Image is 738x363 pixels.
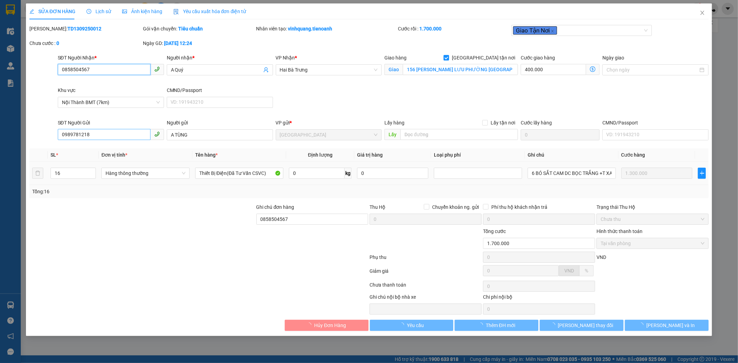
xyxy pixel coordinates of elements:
[486,322,515,329] span: Thêm ĐH mới
[521,55,555,60] label: Cước giao hàng
[86,9,91,14] span: clock-circle
[596,203,709,211] div: Trạng thái Thu Hộ
[143,25,255,32] div: Gói vận chuyển:
[285,320,368,331] button: Hủy Đơn Hàng
[29,9,75,14] span: SỬA ĐƠN HÀNG
[407,322,424,329] span: Yêu cầu
[369,267,483,279] div: Giảm giá
[173,9,179,15] img: icon
[370,204,385,210] span: Thu Hộ
[308,152,332,158] span: Định lượng
[173,9,246,14] span: Yêu cầu xuất hóa đơn điện tử
[455,320,538,331] button: Thêm ĐH mới
[58,54,164,62] div: SĐT Người Nhận
[167,86,273,94] div: CMND/Passport
[178,26,203,31] b: Tiêu chuẩn
[513,26,557,35] span: Giao Tận Nơi
[489,203,550,211] span: Phí thu hộ khách nhận trả
[521,120,552,125] label: Cước lấy hàng
[164,40,192,46] b: [DATE] 12:24
[431,148,525,162] th: Loại phụ phí
[528,168,616,179] input: Ghi Chú
[639,323,646,327] span: loading
[596,254,606,260] span: VND
[154,66,160,72] span: phone
[590,66,595,72] span: dollar-circle
[62,97,160,108] span: Nội Thành BMT (7km)
[646,322,695,329] span: [PERSON_NAME] và In
[345,168,352,179] span: kg
[540,320,623,331] button: [PERSON_NAME] thay đổi
[384,120,404,125] span: Lấy hàng
[256,25,397,32] div: Nhân viên tạo:
[550,323,558,327] span: loading
[621,168,693,179] input: 0
[256,204,294,210] label: Ghi chú đơn hàng
[276,55,295,60] span: VP Nhận
[280,130,378,140] span: Thủ Đức
[596,229,643,234] label: Hình thức thanh toán
[488,119,518,127] span: Lấy tận nơi
[288,26,332,31] b: vinhquang.tienoanh
[370,293,482,304] div: Ghi chú nội bộ nhà xe
[369,253,483,266] div: Phụ thu
[86,9,111,14] span: Lịch sử
[400,129,518,140] input: Dọc đường
[585,268,588,273] span: %
[564,268,574,273] span: VND
[32,188,285,195] div: Tổng: 16
[558,322,613,329] span: [PERSON_NAME] thay đổi
[478,323,486,327] span: loading
[384,129,400,140] span: Lấy
[32,168,43,179] button: delete
[167,54,273,62] div: Người nhận
[29,25,142,32] div: [PERSON_NAME]:
[56,40,59,46] b: 0
[280,65,378,75] span: Hai Bà Trưng
[167,119,273,127] div: Người gửi
[602,55,624,60] label: Ngày giao
[551,29,554,33] span: close
[601,214,704,224] span: Chưa thu
[449,54,518,62] span: [GEOGRAPHIC_DATA] tận nơi
[384,64,403,75] span: Giao
[369,281,483,293] div: Chưa thanh toán
[106,168,185,178] span: Hàng thông thường
[399,323,407,327] span: loading
[700,10,705,16] span: close
[521,64,586,75] input: Cước giao hàng
[314,322,346,329] span: Hủy Đơn Hàng
[521,129,600,140] input: Cước lấy hàng
[602,119,709,127] div: CMND/Passport
[195,152,218,158] span: Tên hàng
[101,152,127,158] span: Đơn vị tính
[403,64,518,75] input: Giao tận nơi
[58,86,164,94] div: Khu vực
[122,9,162,14] span: Ảnh kiện hàng
[370,320,454,331] button: Yêu cầu
[398,25,510,32] div: Cước rồi :
[29,9,34,14] span: edit
[357,152,383,158] span: Giá trị hàng
[195,168,283,179] input: VD: Bàn, Ghế
[483,293,595,304] div: Chi phí nội bộ
[263,67,269,73] span: user-add
[607,66,698,74] input: Ngày giao
[384,55,407,60] span: Giao hàng
[122,9,127,14] span: picture
[276,119,382,127] div: VP gửi
[419,26,441,31] b: 1.700.000
[67,26,101,31] b: TD1309250012
[625,320,709,331] button: [PERSON_NAME] và In
[698,168,706,179] button: plus
[307,323,314,327] span: loading
[698,170,705,176] span: plus
[429,203,482,211] span: Chuyển khoản ng. gửi
[51,152,56,158] span: SL
[693,3,712,23] button: Close
[58,119,164,127] div: SĐT Người Gửi
[483,229,506,234] span: Tổng cước
[29,39,142,47] div: Chưa cước :
[143,39,255,47] div: Ngày GD:
[621,152,645,158] span: Cước hàng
